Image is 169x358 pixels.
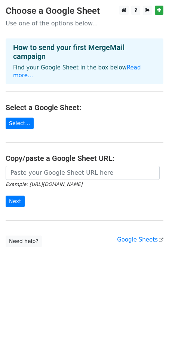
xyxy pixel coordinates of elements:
h4: Select a Google Sheet: [6,103,163,112]
h3: Choose a Google Sheet [6,6,163,16]
a: Select... [6,118,34,129]
input: Next [6,196,25,207]
h4: How to send your first MergeMail campaign [13,43,156,61]
a: Need help? [6,236,42,247]
a: Google Sheets [117,236,163,243]
p: Use one of the options below... [6,19,163,27]
input: Paste your Google Sheet URL here [6,166,160,180]
small: Example: [URL][DOMAIN_NAME] [6,181,82,187]
h4: Copy/paste a Google Sheet URL: [6,154,163,163]
p: Find your Google Sheet in the box below [13,64,156,80]
a: Read more... [13,64,141,79]
iframe: Chat Widget [132,322,169,358]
